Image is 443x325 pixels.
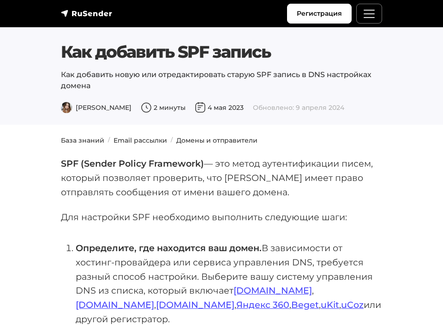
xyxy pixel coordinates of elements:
[61,42,382,62] h1: Как добавить SPF запись
[61,158,204,169] strong: SPF (Sender Policy Framework)
[114,136,167,144] a: Email рассылки
[141,103,186,112] span: 2 минуты
[55,136,388,145] nav: breadcrumb
[61,156,382,199] p: — это метод аутентификации писем, который позволяет проверить, что [PERSON_NAME] имеет право отпр...
[76,242,262,253] strong: Определите, где находится ваш домен.
[236,299,289,310] a: Яндекс 360
[61,136,104,144] a: База знаний
[341,299,364,310] a: uCoz
[61,210,382,224] p: Для настройки SPF необходимо выполнить следующие шаги:
[156,299,234,310] a: [DOMAIN_NAME]
[76,299,154,310] a: [DOMAIN_NAME]
[61,103,132,112] span: [PERSON_NAME]
[195,102,206,113] img: Дата публикации
[287,4,352,24] a: Регистрация
[61,69,382,91] p: Как добавить новую или отредактировать старую SPF запись в DNS настройках домена
[253,103,344,112] span: Обновлено: 9 апреля 2024
[356,4,382,24] button: Меню
[291,299,319,310] a: Beget
[233,285,312,296] a: [DOMAIN_NAME]
[176,136,257,144] a: Домены и отправители
[195,103,244,112] span: 4 мая 2023
[321,299,339,310] a: uKit
[141,102,152,113] img: Время чтения
[61,9,113,18] img: RuSender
